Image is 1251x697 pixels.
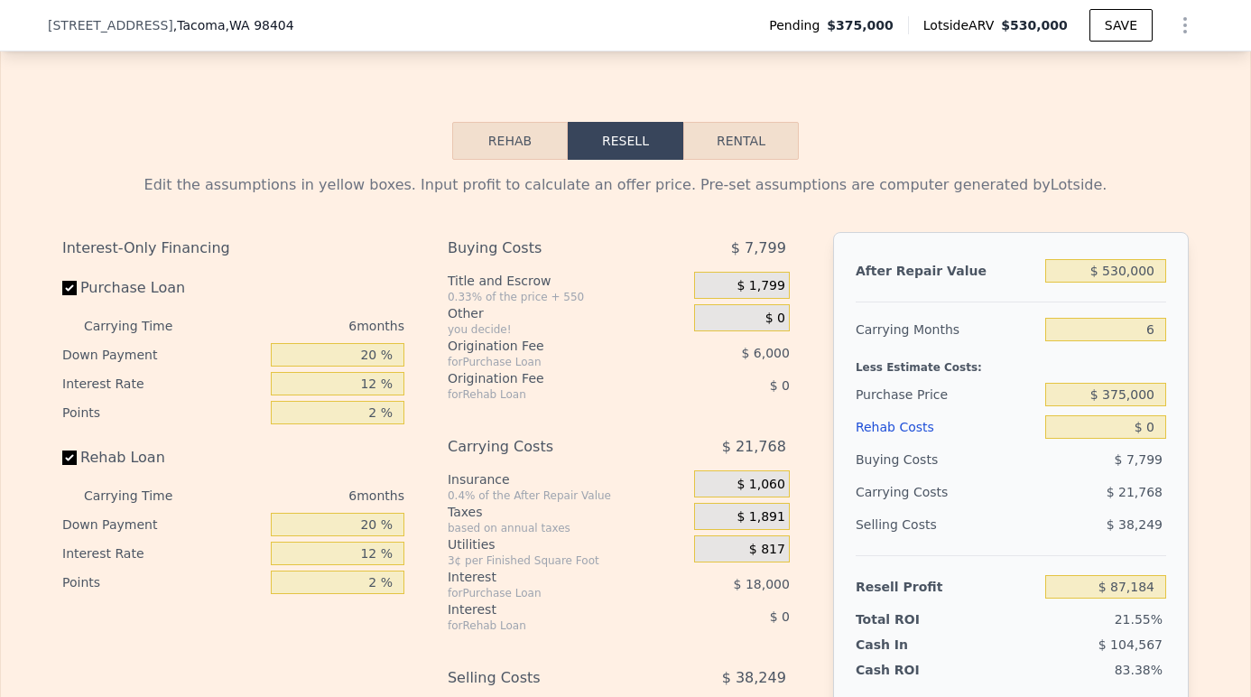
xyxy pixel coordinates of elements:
[856,610,968,628] div: Total ROI
[765,311,785,327] span: $ 0
[448,304,687,322] div: Other
[856,508,1038,541] div: Selling Costs
[1115,663,1163,677] span: 83.38%
[448,521,687,535] div: based on annual taxes
[62,340,264,369] div: Down Payment
[62,451,77,465] input: Rehab Loan
[856,443,1038,476] div: Buying Costs
[208,311,404,340] div: 6 months
[923,16,1001,34] span: Lotside ARV
[448,568,649,586] div: Interest
[737,477,784,493] span: $ 1,060
[1098,637,1163,652] span: $ 104,567
[856,661,986,679] div: Cash ROI
[448,369,649,387] div: Origination Fee
[448,488,687,503] div: 0.4% of the After Repair Value
[48,16,173,34] span: [STREET_ADDRESS]
[452,122,568,160] button: Rehab
[737,509,784,525] span: $ 1,891
[62,539,264,568] div: Interest Rate
[770,609,790,624] span: $ 0
[448,535,687,553] div: Utilities
[856,411,1038,443] div: Rehab Costs
[448,553,687,568] div: 3¢ per Finished Square Foot
[683,122,799,160] button: Rental
[856,571,1038,603] div: Resell Profit
[448,662,649,694] div: Selling Costs
[62,272,264,304] label: Purchase Loan
[1115,612,1163,627] span: 21.55%
[448,470,687,488] div: Insurance
[1167,7,1203,43] button: Show Options
[448,322,687,337] div: you decide!
[827,16,894,34] span: $375,000
[173,16,294,34] span: , Tacoma
[448,503,687,521] div: Taxes
[770,378,790,393] span: $ 0
[62,369,264,398] div: Interest Rate
[856,313,1038,346] div: Carrying Months
[448,431,649,463] div: Carrying Costs
[856,476,968,508] div: Carrying Costs
[856,346,1166,378] div: Less Estimate Costs:
[856,378,1038,411] div: Purchase Price
[769,16,827,34] span: Pending
[62,568,264,597] div: Points
[856,636,968,654] div: Cash In
[62,281,77,295] input: Purchase Loan
[448,290,687,304] div: 0.33% of the price + 550
[1115,452,1163,467] span: $ 7,799
[448,387,649,402] div: for Rehab Loan
[1107,517,1163,532] span: $ 38,249
[1001,18,1068,33] span: $530,000
[62,441,264,474] label: Rehab Loan
[62,398,264,427] div: Points
[448,600,649,618] div: Interest
[856,255,1038,287] div: After Repair Value
[1107,485,1163,499] span: $ 21,768
[448,618,649,633] div: for Rehab Loan
[749,542,785,558] span: $ 817
[84,481,201,510] div: Carrying Time
[737,278,784,294] span: $ 1,799
[448,586,649,600] div: for Purchase Loan
[448,337,649,355] div: Origination Fee
[741,346,789,360] span: $ 6,000
[84,311,201,340] div: Carrying Time
[62,510,264,539] div: Down Payment
[722,431,786,463] span: $ 21,768
[448,272,687,290] div: Title and Escrow
[62,232,404,265] div: Interest-Only Financing
[448,355,649,369] div: for Purchase Loan
[568,122,683,160] button: Resell
[1089,9,1153,42] button: SAVE
[448,232,649,265] div: Buying Costs
[208,481,404,510] div: 6 months
[226,18,294,33] span: , WA 98404
[62,174,1189,196] div: Edit the assumptions in yellow boxes. Input profit to calculate an offer price. Pre-set assumptio...
[731,232,786,265] span: $ 7,799
[722,662,786,694] span: $ 38,249
[734,577,790,591] span: $ 18,000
